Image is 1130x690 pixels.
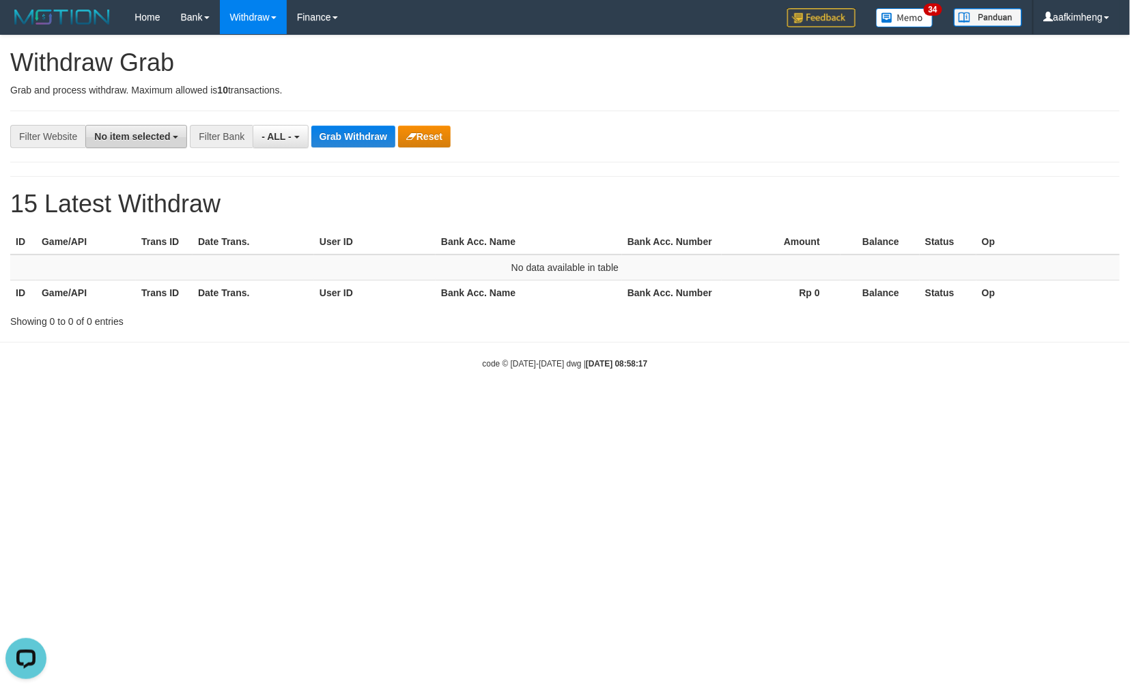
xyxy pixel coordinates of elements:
span: 34 [924,3,942,16]
th: Trans ID [136,280,193,305]
th: Rp 0 [722,280,841,305]
th: Bank Acc. Name [436,229,622,255]
th: Op [976,280,1120,305]
button: Open LiveChat chat widget [5,5,46,46]
th: Date Trans. [193,229,314,255]
p: Grab and process withdraw. Maximum allowed is transactions. [10,83,1120,97]
img: Feedback.jpg [787,8,856,27]
button: No item selected [85,125,187,148]
div: Filter Website [10,125,85,148]
th: Status [920,229,976,255]
th: Balance [841,280,920,305]
img: panduan.png [954,8,1022,27]
td: No data available in table [10,255,1120,281]
button: - ALL - [253,125,308,148]
button: Reset [398,126,451,147]
h1: 15 Latest Withdraw [10,190,1120,218]
span: - ALL - [262,131,292,142]
small: code © [DATE]-[DATE] dwg | [483,359,648,369]
th: Bank Acc. Number [622,280,722,305]
th: ID [10,229,36,255]
th: Date Trans. [193,280,314,305]
button: Grab Withdraw [311,126,395,147]
th: Amount [722,229,841,255]
span: No item selected [94,131,170,142]
th: Bank Acc. Name [436,280,622,305]
th: Trans ID [136,229,193,255]
img: MOTION_logo.png [10,7,114,27]
div: Showing 0 to 0 of 0 entries [10,309,461,328]
th: User ID [314,229,436,255]
th: Game/API [36,229,136,255]
th: Bank Acc. Number [622,229,722,255]
th: Game/API [36,280,136,305]
th: ID [10,280,36,305]
th: Status [920,280,976,305]
img: Button%20Memo.svg [876,8,933,27]
strong: 10 [217,85,228,96]
h1: Withdraw Grab [10,49,1120,76]
div: Filter Bank [190,125,253,148]
th: User ID [314,280,436,305]
th: Balance [841,229,920,255]
strong: [DATE] 08:58:17 [586,359,647,369]
th: Op [976,229,1120,255]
